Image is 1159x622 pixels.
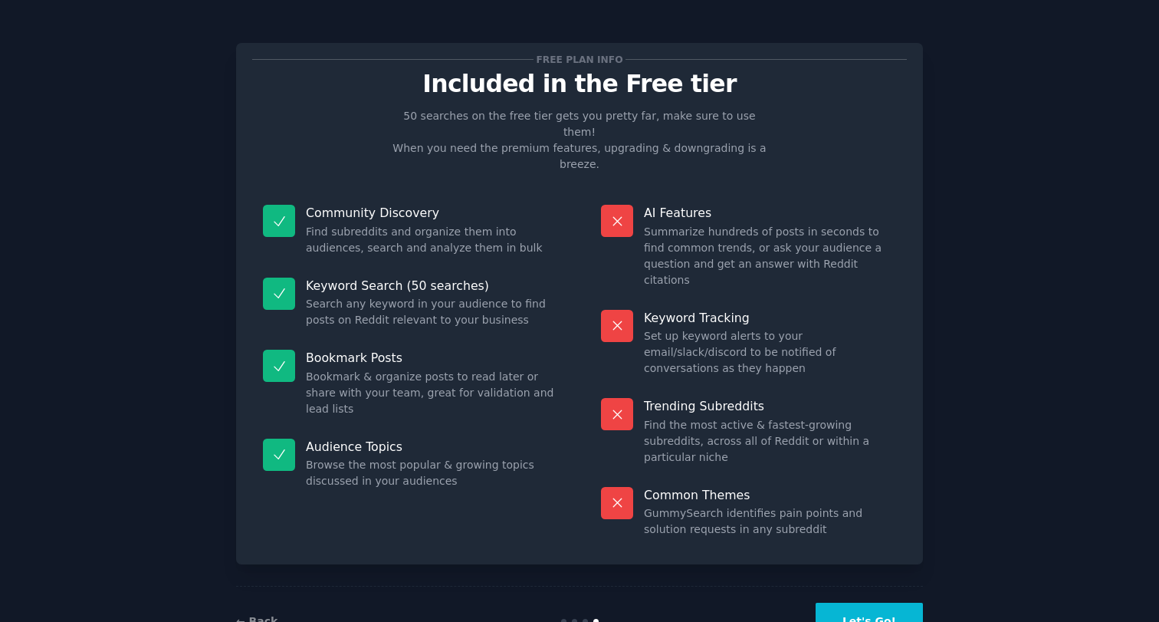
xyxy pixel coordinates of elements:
[306,457,558,489] dd: Browse the most popular & growing topics discussed in your audiences
[644,328,896,377] dd: Set up keyword alerts to your email/slack/discord to be notified of conversations as they happen
[644,310,896,326] p: Keyword Tracking
[644,224,896,288] dd: Summarize hundreds of posts in seconds to find common trends, or ask your audience a question and...
[644,205,896,221] p: AI Features
[644,398,896,414] p: Trending Subreddits
[534,51,625,67] span: Free plan info
[306,439,558,455] p: Audience Topics
[644,505,896,538] dd: GummySearch identifies pain points and solution requests in any subreddit
[644,487,896,503] p: Common Themes
[644,417,896,466] dd: Find the most active & fastest-growing subreddits, across all of Reddit or within a particular niche
[306,296,558,328] dd: Search any keyword in your audience to find posts on Reddit relevant to your business
[306,350,558,366] p: Bookmark Posts
[306,224,558,256] dd: Find subreddits and organize them into audiences, search and analyze them in bulk
[306,205,558,221] p: Community Discovery
[386,108,773,173] p: 50 searches on the free tier gets you pretty far, make sure to use them! When you need the premiu...
[306,278,558,294] p: Keyword Search (50 searches)
[252,71,907,97] p: Included in the Free tier
[306,369,558,417] dd: Bookmark & organize posts to read later or share with your team, great for validation and lead lists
